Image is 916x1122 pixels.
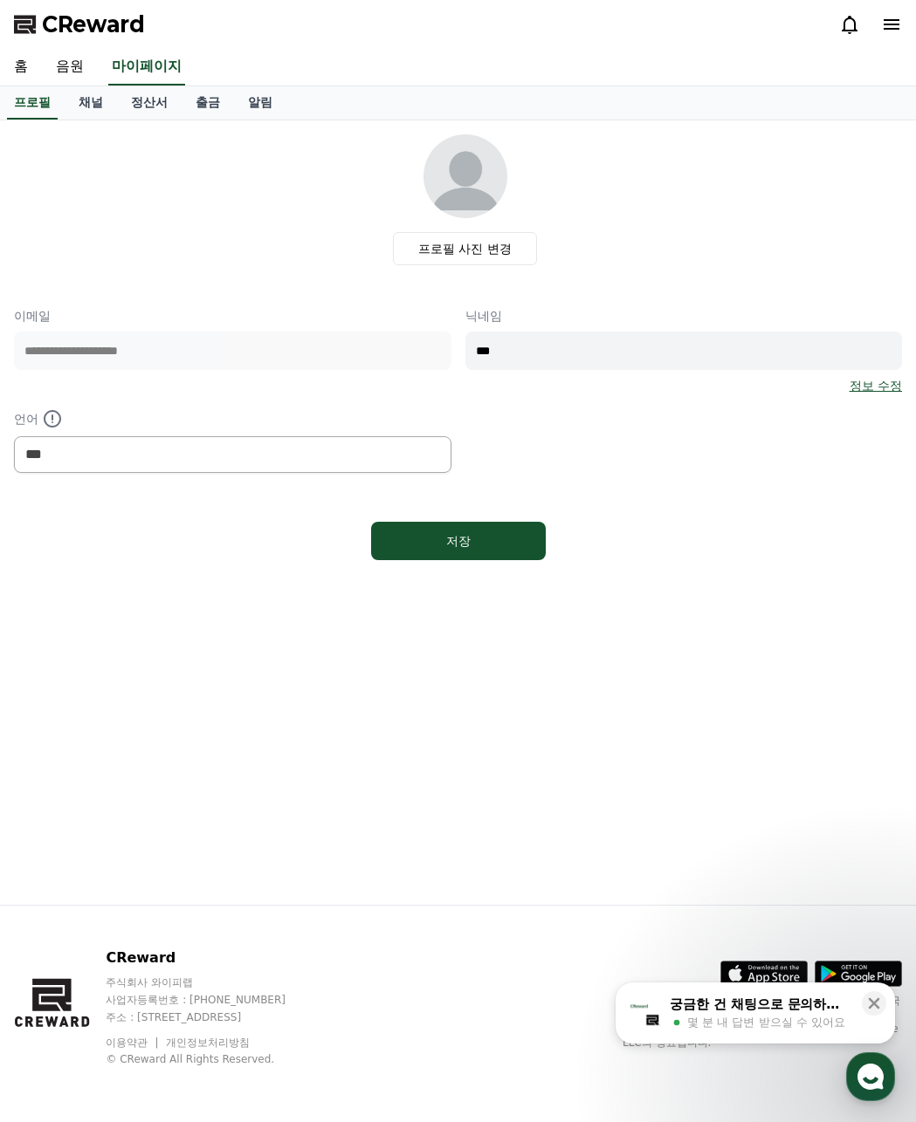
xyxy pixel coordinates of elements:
[106,975,319,989] p: 주식회사 와이피랩
[850,377,902,394] a: 정보 수정
[106,948,319,968] p: CReward
[106,993,319,1007] p: 사업자등록번호 : [PHONE_NUMBER]
[117,86,182,120] a: 정산서
[234,86,286,120] a: 알림
[7,86,58,120] a: 프로필
[371,522,546,560] button: 저장
[108,49,185,86] a: 마이페이지
[14,408,451,429] p: 언어
[424,134,507,218] img: profile_image
[182,86,234,120] a: 출금
[465,307,903,325] p: 닉네임
[14,307,451,325] p: 이메일
[106,1052,319,1066] p: © CReward All Rights Reserved.
[14,10,145,38] a: CReward
[106,1010,319,1024] p: 주소 : [STREET_ADDRESS]
[42,10,145,38] span: CReward
[393,232,537,265] label: 프로필 사진 변경
[65,86,117,120] a: 채널
[42,49,98,86] a: 음원
[106,1036,161,1049] a: 이용약관
[406,532,511,550] div: 저장
[166,1036,250,1049] a: 개인정보처리방침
